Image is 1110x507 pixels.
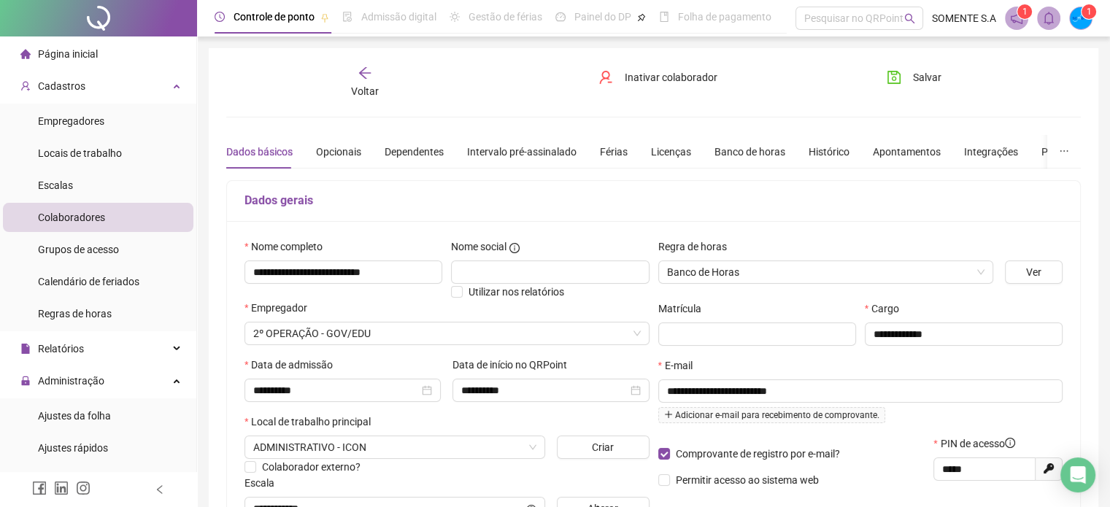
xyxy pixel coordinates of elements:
div: Open Intercom Messenger [1060,457,1095,492]
span: file [20,344,31,354]
div: Férias [600,144,628,160]
div: Banco de horas [714,144,785,160]
button: Ver [1005,260,1063,284]
sup: Atualize o seu contato no menu Meus Dados [1082,4,1096,19]
label: Matrícula [658,301,711,317]
label: E-mail [658,357,702,374]
span: notification [1010,12,1023,25]
span: Inativar colaborador [625,69,717,85]
label: Local de trabalho principal [244,414,380,430]
div: Opcionais [316,144,361,160]
span: Permitir acesso ao sistema web [676,474,819,486]
span: Calendário de feriados [38,276,139,287]
span: PIN de acesso [941,436,1015,452]
span: 1 [1087,7,1092,17]
button: Inativar colaborador [587,66,728,89]
span: Admissão digital [361,11,436,23]
label: Escala [244,475,284,491]
span: pushpin [637,13,646,22]
span: dashboard [555,12,566,22]
span: Relatórios [38,343,84,355]
span: book [659,12,669,22]
span: Salvar [913,69,941,85]
span: Empregadores [38,115,104,127]
span: info-circle [1005,438,1015,448]
button: ellipsis [1047,135,1081,169]
span: SOMENTE S.A [932,10,996,26]
div: Histórico [809,144,849,160]
span: ellipsis [1059,146,1069,156]
span: plus [664,410,673,419]
span: Gestão de férias [469,11,542,23]
span: clock-circle [215,12,225,22]
span: Administração [38,375,104,387]
label: Nome completo [244,239,332,255]
span: Adicionar e-mail para recebimento de comprovante. [658,407,885,423]
span: Colaboradores [38,212,105,223]
span: Colaborador externo? [262,461,361,473]
span: SOMENTE S.A [253,322,641,344]
label: Regra de horas [658,239,736,255]
h5: Dados gerais [244,192,1063,209]
span: Regras de horas [38,308,112,320]
span: pushpin [320,13,329,22]
label: Data de admissão [244,357,342,373]
span: instagram [76,481,90,495]
span: user-add [20,81,31,91]
span: linkedin [54,481,69,495]
div: Licenças [651,144,691,160]
span: Grupos de acesso [38,244,119,255]
span: arrow-left [358,66,372,80]
img: 50881 [1070,7,1092,29]
span: Utilizar nos relatórios [469,286,564,298]
span: Banco de Horas [667,261,984,283]
span: Controle de ponto [234,11,315,23]
span: left [155,484,165,495]
div: Intervalo pré-assinalado [467,144,577,160]
span: Painel do DP [574,11,631,23]
label: Data de início no QRPoint [452,357,577,373]
span: Ajustes da folha [38,410,111,422]
div: Apontamentos [873,144,941,160]
button: Criar [557,436,650,459]
span: search [904,13,915,24]
button: Salvar [876,66,952,89]
sup: 1 [1017,4,1032,19]
span: Escalas [38,179,73,191]
span: Locais de trabalho [38,147,122,159]
span: Nome social [451,239,506,255]
span: user-delete [598,70,613,85]
span: Ajustes rápidos [38,442,108,454]
div: Dependentes [385,144,444,160]
label: Cargo [865,301,909,317]
span: Voltar [351,85,379,97]
span: file-done [342,12,352,22]
span: save [887,70,901,85]
span: Ver [1026,264,1041,280]
span: Folha de pagamento [678,11,771,23]
div: Preferências [1041,144,1098,160]
span: Cadastros [38,80,85,92]
span: Criar [592,439,614,455]
span: 1 [1022,7,1028,17]
label: Empregador [244,300,317,316]
span: Página inicial [38,48,98,60]
span: sun [450,12,460,22]
div: Dados básicos [226,144,293,160]
div: Integrações [964,144,1018,160]
span: home [20,49,31,59]
span: bell [1042,12,1055,25]
span: lock [20,376,31,386]
span: Comprovante de registro por e-mail? [676,448,840,460]
span: facebook [32,481,47,495]
span: info-circle [509,243,520,253]
span: ALAMEDA XINGU, 350 [253,436,536,458]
